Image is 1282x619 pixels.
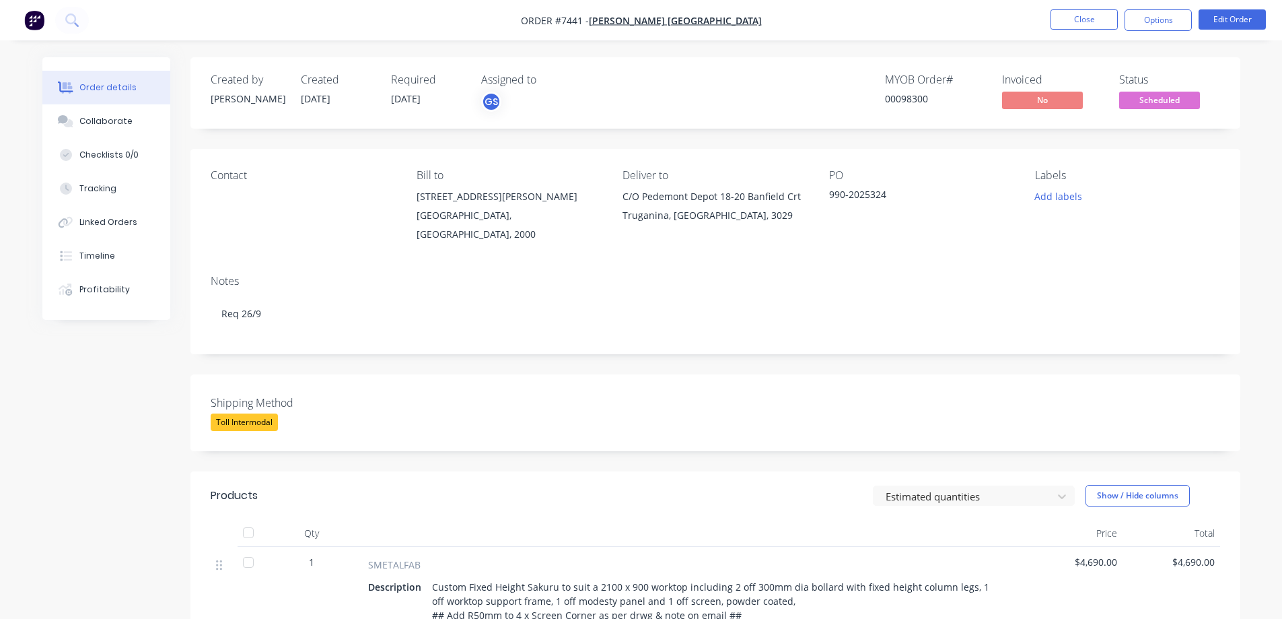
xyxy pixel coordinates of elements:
[885,73,986,86] div: MYOB Order #
[79,216,137,228] div: Linked Orders
[1125,9,1192,31] button: Options
[211,414,278,431] div: Toll Intermodal
[24,10,44,30] img: Factory
[271,520,352,547] div: Qty
[1035,169,1219,182] div: Labels
[79,149,139,161] div: Checklists 0/0
[1085,485,1190,507] button: Show / Hide columns
[622,187,807,230] div: C/O Pedemont Depot 18-20 Banfield CrtTruganina, [GEOGRAPHIC_DATA], 3029
[211,293,1220,334] div: Req 26/9
[211,73,285,86] div: Created by
[417,169,601,182] div: Bill to
[1119,73,1220,86] div: Status
[211,92,285,106] div: [PERSON_NAME]
[301,73,375,86] div: Created
[1030,555,1117,569] span: $4,690.00
[829,169,1013,182] div: PO
[417,187,601,206] div: [STREET_ADDRESS][PERSON_NAME]
[1050,9,1118,30] button: Close
[211,169,395,182] div: Contact
[521,14,589,27] span: Order #7441 -
[211,488,258,504] div: Products
[1199,9,1266,30] button: Edit Order
[309,555,314,569] span: 1
[1002,92,1083,108] span: No
[622,169,807,182] div: Deliver to
[301,92,330,105] span: [DATE]
[1123,520,1220,547] div: Total
[481,73,616,86] div: Assigned to
[1119,92,1200,112] button: Scheduled
[42,71,170,104] button: Order details
[368,577,427,597] div: Description
[42,239,170,273] button: Timeline
[368,558,421,572] span: SMETALFAB
[622,187,807,206] div: C/O Pedemont Depot 18-20 Banfield Crt
[79,250,115,262] div: Timeline
[481,92,501,112] button: GS
[885,92,986,106] div: 00098300
[211,275,1220,288] div: Notes
[1028,187,1090,205] button: Add labels
[42,138,170,172] button: Checklists 0/0
[417,187,601,244] div: [STREET_ADDRESS][PERSON_NAME][GEOGRAPHIC_DATA], [GEOGRAPHIC_DATA], 2000
[1025,520,1123,547] div: Price
[79,284,130,296] div: Profitability
[391,73,465,86] div: Required
[42,273,170,306] button: Profitability
[79,115,133,127] div: Collaborate
[42,104,170,138] button: Collaborate
[622,206,807,225] div: Truganina, [GEOGRAPHIC_DATA], 3029
[1002,73,1103,86] div: Invoiced
[79,183,116,195] div: Tracking
[42,172,170,205] button: Tracking
[1128,555,1215,569] span: $4,690.00
[829,187,997,206] div: 990-2025324
[391,92,421,105] span: [DATE]
[417,206,601,244] div: [GEOGRAPHIC_DATA], [GEOGRAPHIC_DATA], 2000
[42,205,170,239] button: Linked Orders
[1119,92,1200,108] span: Scheduled
[211,395,379,411] label: Shipping Method
[79,82,137,94] div: Order details
[589,14,762,27] a: [PERSON_NAME] [GEOGRAPHIC_DATA]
